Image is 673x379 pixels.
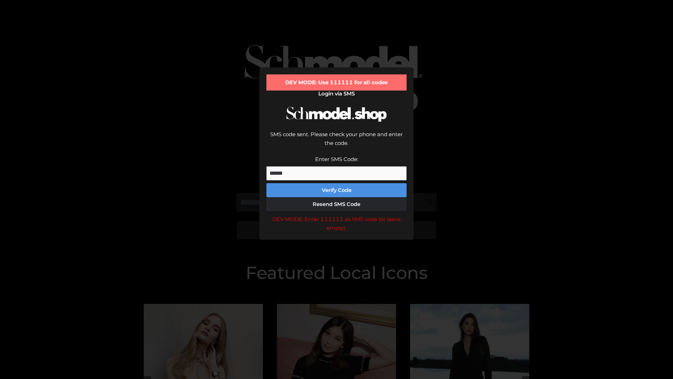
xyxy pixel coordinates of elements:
img: Schmodel Logo [284,100,389,128]
div: SMS code sent. Please check your phone and enter the code. [266,130,407,155]
button: Verify Code [266,183,407,197]
h2: Login via SMS [266,91,407,97]
label: Enter SMS Code: [315,156,358,162]
div: DEV MODE: Enter 111111 as SMS code (or leave empty). [266,215,407,233]
div: DEV MODE: Use 111111 for all codes [266,74,407,91]
button: Resend SMS Code [266,197,407,211]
